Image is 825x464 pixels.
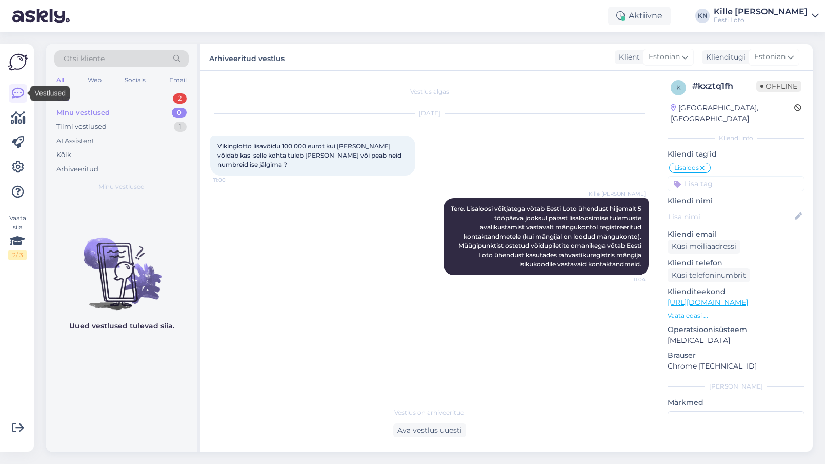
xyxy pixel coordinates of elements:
[69,321,174,332] p: Uued vestlused tulevad siia.
[46,219,197,312] img: No chats
[668,298,748,307] a: [URL][DOMAIN_NAME]
[8,52,28,72] img: Askly Logo
[394,408,465,417] span: Vestlus on arhiveeritud
[86,73,104,87] div: Web
[393,423,466,437] div: Ava vestlus uuesti
[210,109,649,118] div: [DATE]
[668,240,740,254] div: Küsi meiliaadressi
[56,108,110,118] div: Minu vestlused
[702,52,746,63] div: Klienditugi
[668,258,804,268] p: Kliendi telefon
[123,73,148,87] div: Socials
[668,324,804,335] p: Operatsioonisüsteem
[54,73,66,87] div: All
[210,87,649,96] div: Vestlus algas
[668,361,804,372] p: Chrome [TECHNICAL_ID]
[64,53,105,64] span: Otsi kliente
[668,335,804,346] p: [MEDICAL_DATA]
[668,211,793,222] input: Lisa nimi
[668,350,804,361] p: Brauser
[668,382,804,391] div: [PERSON_NAME]
[695,9,710,23] div: KN
[649,51,680,63] span: Estonian
[676,84,681,91] span: k
[213,176,252,184] span: 11:00
[668,149,804,160] p: Kliendi tag'id
[607,276,646,283] span: 11:04
[98,182,145,191] span: Minu vestlused
[608,7,671,25] div: Aktiivne
[668,133,804,143] div: Kliendi info
[754,51,786,63] span: Estonian
[8,214,27,260] div: Vaata siia
[30,86,70,101] div: Vestlused
[56,150,71,160] div: Kõik
[8,250,27,260] div: 2 / 3
[668,286,804,297] p: Klienditeekond
[56,164,98,175] div: Arhiveeritud
[615,52,640,63] div: Klient
[217,142,403,168] span: Vikinglotto lisavõidu 100 000 eurot kui [PERSON_NAME] võidab kas selle kohta tuleb [PERSON_NAME] ...
[714,8,808,16] div: Kille [PERSON_NAME]
[714,16,808,24] div: Eesti Loto
[174,122,187,132] div: 1
[209,50,285,64] label: Arhiveeritud vestlus
[167,73,189,87] div: Email
[674,165,699,171] span: Lisaloos
[172,108,187,118] div: 0
[668,229,804,240] p: Kliendi email
[668,176,804,191] input: Lisa tag
[756,81,801,92] span: Offline
[692,80,756,92] div: # kxztq1fh
[56,122,107,132] div: Tiimi vestlused
[668,397,804,408] p: Märkmed
[173,93,187,104] div: 2
[714,8,819,24] a: Kille [PERSON_NAME]Eesti Loto
[668,196,804,206] p: Kliendi nimi
[451,205,643,268] span: Tere. Lisaloosi võitjatega võtab Eesti Loto ühendust hiljemalt 5 tööpäeva jooksul pärast lisaloos...
[671,103,794,124] div: [GEOGRAPHIC_DATA], [GEOGRAPHIC_DATA]
[589,190,646,198] span: Kille [PERSON_NAME]
[668,268,750,282] div: Küsi telefoninumbrit
[56,136,94,146] div: AI Assistent
[668,311,804,320] p: Vaata edasi ...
